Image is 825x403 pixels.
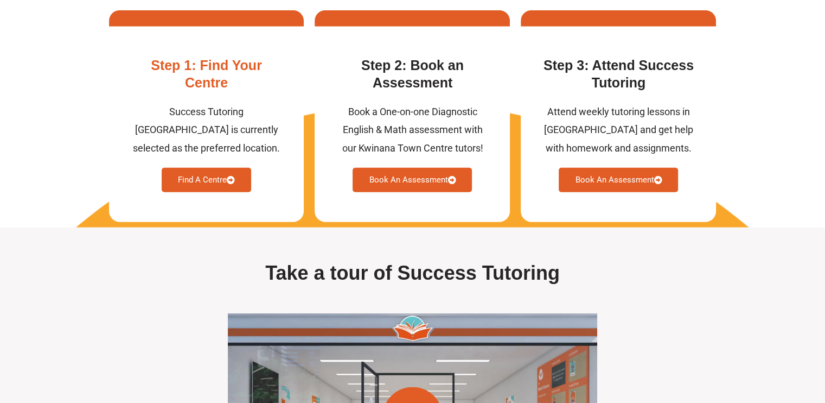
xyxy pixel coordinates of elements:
[644,281,825,403] iframe: Chat Widget
[131,56,283,92] h3: Step 1: Find Your Centre
[162,168,251,192] a: Find A Centre
[336,56,488,92] h3: Step 2: Book an Assessment
[353,168,472,192] a: Book An Assessment
[542,56,694,92] h3: Step 3: Attend Success Tutoring
[137,261,688,286] h2: Take a tour of Success Tutoring
[559,168,678,192] a: Book An Assessment
[336,103,488,157] div: Book a One-on-one Diagnostic English & Math assessment with our Kwinana Town Centre tutors!
[542,103,694,157] div: Attend weekly tutoring lessons in [GEOGRAPHIC_DATA] and get help with homework and assignments.​
[131,103,283,157] div: Success Tutoring [GEOGRAPHIC_DATA] is currently selected as the preferred location.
